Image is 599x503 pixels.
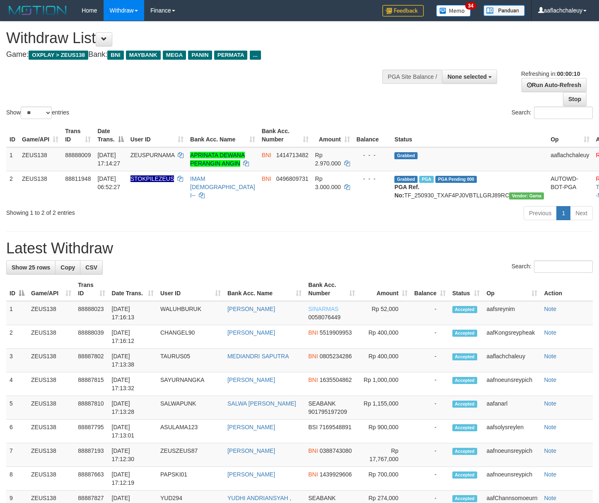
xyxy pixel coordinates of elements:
td: ZEUS138 [28,301,75,325]
td: 88887193 [75,443,108,467]
td: TAURUS05 [157,349,224,372]
div: PGA Site Balance / [382,70,442,84]
span: CSV [85,264,97,271]
a: Stop [563,92,587,106]
span: Grabbed [394,152,418,159]
td: [DATE] 17:16:12 [109,325,157,349]
th: Op: activate to sort column ascending [547,124,592,147]
div: - - - [357,175,388,183]
td: 1 [6,147,19,171]
td: 5 [6,396,28,420]
h4: Game: Bank: [6,51,391,59]
th: Op: activate to sort column ascending [483,277,541,301]
th: Amount: activate to sort column ascending [312,124,353,147]
th: Game/API: activate to sort column ascending [28,277,75,301]
span: 34 [465,2,476,10]
td: ZEUS138 [28,325,75,349]
td: - [411,349,449,372]
span: BNI [308,471,318,478]
a: Previous [524,206,557,220]
span: Accepted [452,448,477,455]
td: - [411,325,449,349]
input: Search: [534,107,593,119]
td: 88887815 [75,372,108,396]
span: BNI [107,51,123,60]
span: BNI [262,152,271,158]
span: Vendor URL: https://trx31.1velocity.biz [509,192,544,199]
span: Accepted [452,377,477,384]
a: Note [544,495,556,501]
span: Copy 0058076449 to clipboard [308,314,341,321]
td: - [411,467,449,491]
td: ZEUS138 [28,349,75,372]
a: Note [544,377,556,383]
th: Balance [353,124,391,147]
th: Action [541,277,593,301]
a: Copy [55,260,80,275]
span: 88888009 [65,152,91,158]
span: 88811948 [65,175,91,182]
td: aafanarl [483,396,541,420]
td: PAPSKI01 [157,467,224,491]
th: Bank Acc. Name: activate to sort column ascending [224,277,305,301]
td: Rp 700,000 [358,467,411,491]
b: PGA Ref. No: [394,184,419,199]
th: Status [391,124,547,147]
a: Note [544,400,556,407]
td: ZEUS138 [28,396,75,420]
span: None selected [447,73,487,80]
td: 3 [6,349,28,372]
th: Amount: activate to sort column ascending [358,277,411,301]
th: Date Trans.: activate to sort column ascending [109,277,157,301]
span: SEABANK [308,400,336,407]
td: - [411,301,449,325]
span: Copy 1414713482 to clipboard [276,152,309,158]
td: [DATE] 17:16:13 [109,301,157,325]
span: ZEUSPURNAMA [130,152,175,158]
td: Rp 400,000 [358,325,411,349]
td: ZEUS138 [28,443,75,467]
td: 4 [6,372,28,396]
span: Copy [60,264,75,271]
th: Bank Acc. Number: activate to sort column ascending [258,124,312,147]
a: Note [544,306,556,312]
h1: Latest Withdraw [6,240,593,257]
a: 1 [556,206,570,220]
a: [PERSON_NAME] [227,424,275,430]
label: Show entries [6,107,69,119]
span: Marked by aafsreyleap [419,176,434,183]
th: Status: activate to sort column ascending [449,277,483,301]
th: Bank Acc. Name: activate to sort column ascending [187,124,258,147]
img: Button%20Memo.svg [436,5,471,17]
td: aaflachchaleuy [483,349,541,372]
a: Next [570,206,593,220]
td: aafnoeunsreypich [483,467,541,491]
span: BNI [308,353,318,360]
a: Show 25 rows [6,260,56,275]
div: Showing 1 to 2 of 2 entries [6,205,244,217]
span: Copy 0805234286 to clipboard [320,353,352,360]
td: Rp 52,000 [358,301,411,325]
div: - - - [357,151,388,159]
strong: 00:00:10 [557,70,580,77]
th: Game/API: activate to sort column ascending [19,124,62,147]
span: Accepted [452,401,477,408]
td: Rp 1,155,000 [358,396,411,420]
a: Note [544,471,556,478]
th: Trans ID: activate to sort column ascending [75,277,108,301]
span: Rp 2.970.000 [315,152,341,167]
td: Rp 400,000 [358,349,411,372]
td: 8 [6,467,28,491]
td: TF_250930_TXAF4PJ0VBTLLGRJ89RC [391,171,547,203]
a: SALWA [PERSON_NAME] [227,400,296,407]
span: SEABANK [308,495,336,501]
a: CSV [80,260,103,275]
a: Note [544,424,556,430]
h1: Withdraw List [6,30,391,46]
span: Accepted [452,424,477,431]
span: Accepted [452,353,477,360]
img: panduan.png [483,5,525,16]
td: 7 [6,443,28,467]
span: PGA Pending [435,176,477,183]
span: OXPLAY > ZEUS138 [29,51,88,60]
